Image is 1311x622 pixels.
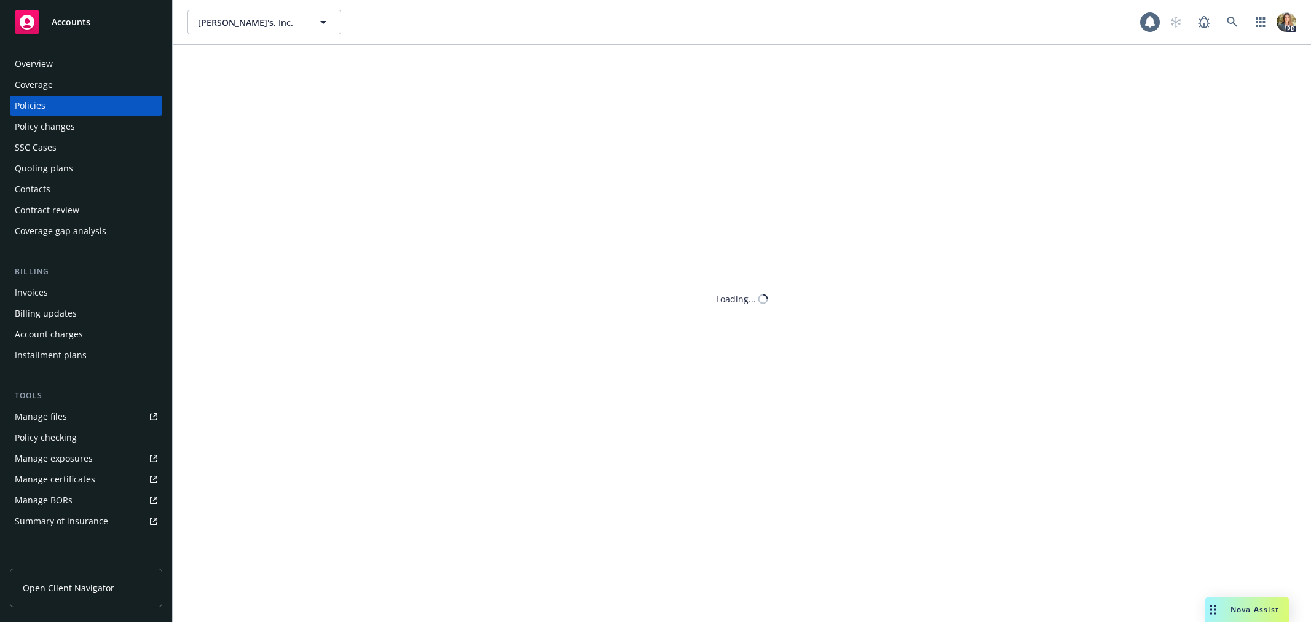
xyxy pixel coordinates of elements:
a: Installment plans [10,345,162,365]
a: Accounts [10,5,162,39]
div: Billing [10,266,162,278]
a: Report a Bug [1192,10,1216,34]
div: Account charges [15,325,83,344]
span: Nova Assist [1230,604,1279,615]
div: Drag to move [1205,597,1221,622]
a: SSC Cases [10,138,162,157]
div: Manage exposures [15,449,93,468]
div: Quoting plans [15,159,73,178]
a: Contract review [10,200,162,220]
a: Manage certificates [10,470,162,489]
a: Search [1220,10,1245,34]
div: Tools [10,390,162,402]
div: Invoices [15,283,48,302]
button: Nova Assist [1205,597,1289,622]
a: Account charges [10,325,162,344]
a: Policies [10,96,162,116]
div: Coverage [15,75,53,95]
span: [PERSON_NAME]'s, Inc. [198,16,304,29]
span: Accounts [52,17,90,27]
div: Overview [15,54,53,74]
div: Policy changes [15,117,75,136]
div: Installment plans [15,345,87,365]
div: Contract review [15,200,79,220]
div: Coverage gap analysis [15,221,106,241]
a: Contacts [10,179,162,199]
a: Billing updates [10,304,162,323]
div: SSC Cases [15,138,57,157]
a: Quoting plans [10,159,162,178]
a: Overview [10,54,162,74]
a: Coverage [10,75,162,95]
div: Policies [15,96,45,116]
span: Open Client Navigator [23,581,114,594]
div: Policy checking [15,428,77,447]
a: Manage exposures [10,449,162,468]
div: Manage BORs [15,490,73,510]
a: Policy changes [10,117,162,136]
a: Summary of insurance [10,511,162,531]
button: [PERSON_NAME]'s, Inc. [187,10,341,34]
div: Loading... [716,293,756,305]
a: Manage files [10,407,162,427]
div: Summary of insurance [15,511,108,531]
div: Manage certificates [15,470,95,489]
div: Manage files [15,407,67,427]
img: photo [1277,12,1296,32]
div: Billing updates [15,304,77,323]
a: Start snowing [1163,10,1188,34]
a: Policy checking [10,428,162,447]
a: Manage BORs [10,490,162,510]
div: Contacts [15,179,50,199]
a: Invoices [10,283,162,302]
a: Switch app [1248,10,1273,34]
a: Coverage gap analysis [10,221,162,241]
div: Analytics hub [10,556,162,568]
